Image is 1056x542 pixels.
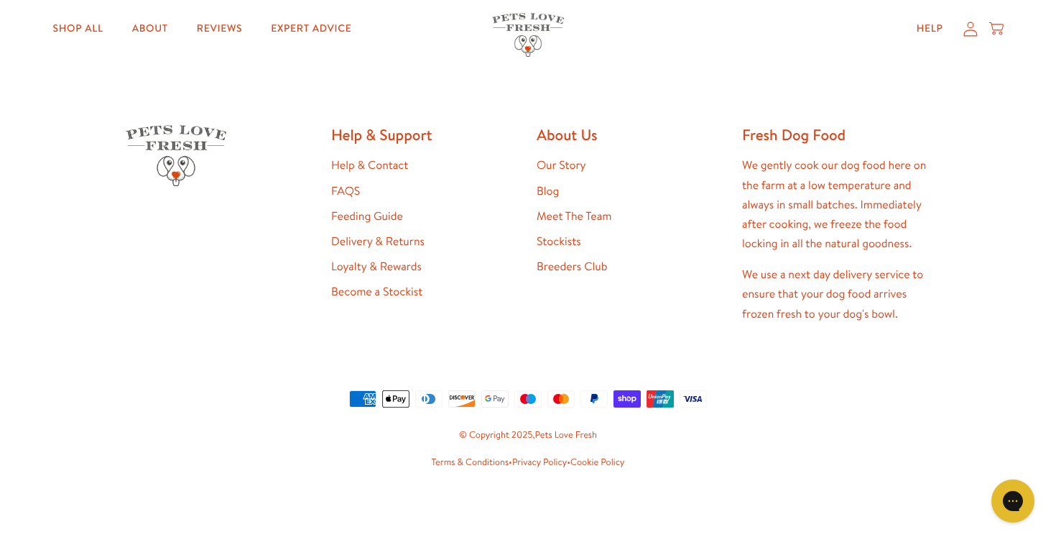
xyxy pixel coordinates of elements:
[126,125,226,186] img: Pets Love Fresh
[331,183,360,199] a: FAQS
[512,456,567,469] a: Privacy Policy
[905,14,955,43] a: Help
[984,474,1042,528] iframe: Gorgias live chat messenger
[742,265,930,324] p: We use a next day delivery service to ensure that your dog food arrives frozen fresh to your dog'...
[537,183,559,199] a: Blog
[331,259,422,275] a: Loyalty & Rewards
[331,125,519,144] h2: Help & Support
[742,125,930,144] h2: Fresh Dog Food
[259,14,363,43] a: Expert Advice
[126,455,930,471] small: • •
[535,428,597,441] a: Pets Love Fresh
[42,14,115,43] a: Shop All
[331,208,403,224] a: Feeding Guide
[537,125,725,144] h2: About Us
[570,456,624,469] a: Cookie Policy
[331,234,425,249] a: Delivery & Returns
[492,13,564,57] img: Pets Love Fresh
[331,284,422,300] a: Become a Stockist
[121,14,180,43] a: About
[742,156,930,254] p: We gently cook our dog food here on the farm at a low temperature and always in small batches. Im...
[537,157,586,173] a: Our Story
[331,157,408,173] a: Help & Contact
[431,456,509,469] a: Terms & Conditions
[537,259,607,275] a: Breeders Club
[537,208,611,224] a: Meet The Team
[537,234,581,249] a: Stockists
[185,14,254,43] a: Reviews
[126,428,930,444] small: © Copyright 2025,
